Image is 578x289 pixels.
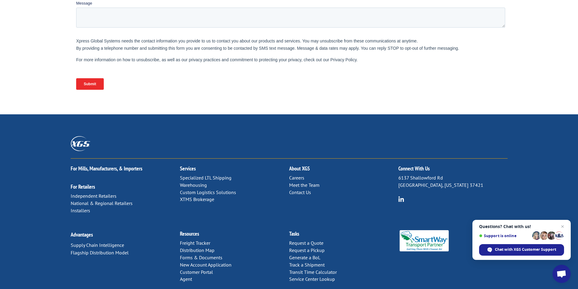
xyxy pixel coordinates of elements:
a: Forms & Documents [180,254,222,260]
span: Chat with XGS Customer Support [495,247,556,252]
a: Installers [71,207,90,213]
p: 6137 Shallowford Rd [GEOGRAPHIC_DATA], [US_STATE] 37421 [398,174,508,189]
h2: Tasks [289,231,398,240]
span: Contact by Phone [223,68,254,73]
a: National & Regional Retailers [71,200,133,206]
span: Support is online [479,234,530,238]
a: Request a Pickup [289,247,325,253]
span: Questions? Chat with us! [479,224,564,229]
img: group-6 [398,196,404,202]
a: Service Center Lookup [289,276,335,282]
div: Open chat [553,265,571,283]
span: Last name [216,1,234,5]
span: Contact by Email [223,60,252,65]
a: Customer Portal [180,269,213,275]
h2: Connect With Us [398,166,508,174]
div: Chat with XGS Customer Support [479,244,564,256]
a: Specialized LTL Shipping [180,175,232,181]
a: Transit Time Calculator [289,269,337,275]
a: Careers [289,175,304,181]
a: Agent [180,276,192,282]
a: Flagship Distribution Model [71,250,129,256]
a: Independent Retailers [71,193,117,199]
input: Contact by Phone [217,68,221,72]
input: Contact by Email [217,60,221,64]
img: Smartway_Logo [398,230,450,251]
a: Freight Tracker [180,240,210,246]
a: For Retailers [71,183,95,190]
a: XTMS Brokerage [180,196,214,202]
a: Supply Chain Intelligence [71,242,124,248]
a: About XGS [289,165,310,172]
span: Close chat [559,223,566,230]
span: Phone number [216,25,242,30]
a: Resources [180,230,199,237]
a: Distribution Map [180,247,215,253]
a: Request a Quote [289,240,323,246]
a: Contact Us [289,189,311,195]
span: Contact Preference [216,50,250,55]
a: Meet the Team [289,182,319,188]
a: Generate a BoL [289,254,320,260]
a: Services [180,165,196,172]
a: New Account Application [180,262,232,268]
a: Custom Logistics Solutions [180,189,236,195]
a: Warehousing [180,182,207,188]
a: Advantages [71,231,93,238]
a: For Mills, Manufacturers, & Importers [71,165,142,172]
img: XGS_Logos_ALL_2024_All_White [71,136,90,151]
a: Track a Shipment [289,262,325,268]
